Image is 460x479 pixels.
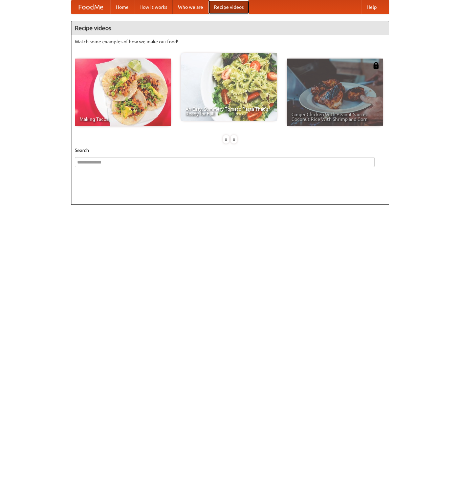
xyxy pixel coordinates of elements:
img: 483408.png [373,62,379,69]
a: How it works [134,0,173,14]
a: FoodMe [71,0,110,14]
a: Home [110,0,134,14]
a: Making Tacos [75,59,171,126]
div: « [223,135,229,144]
a: Recipe videos [209,0,249,14]
div: » [231,135,237,144]
a: Help [361,0,382,14]
span: An Easy, Summery Tomato Pasta That's Ready for Fall [185,107,272,116]
a: Who we are [173,0,209,14]
a: An Easy, Summery Tomato Pasta That's Ready for Fall [181,53,277,121]
h4: Recipe videos [71,21,389,35]
span: Making Tacos [80,117,166,122]
h5: Search [75,147,386,154]
p: Watch some examples of how we make our food! [75,38,386,45]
